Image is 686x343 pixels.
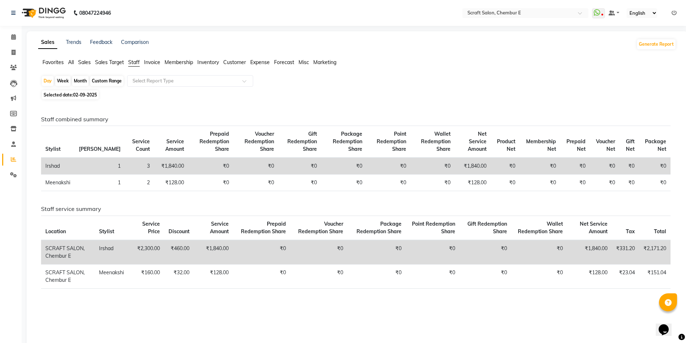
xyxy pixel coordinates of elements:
td: Meenakshi [95,264,128,288]
h6: Staff service summary [41,206,671,212]
td: Irshad [95,240,128,265]
button: Generate Report [637,39,676,49]
a: Trends [66,39,81,45]
span: Marketing [313,59,336,66]
td: ₹0 [188,175,233,191]
h6: Staff combined summary [41,116,671,123]
div: Month [72,76,89,86]
td: 2 [125,175,154,191]
td: ₹0 [348,240,406,265]
td: ₹1,840.00 [194,240,233,265]
td: 3 [125,158,154,175]
td: SCRAFT SALON, Chembur E [41,264,95,288]
td: ₹0 [290,264,348,288]
td: ₹0 [459,264,511,288]
b: 08047224946 [79,3,111,23]
td: ₹0 [321,158,367,175]
td: ₹128.00 [567,264,612,288]
span: Misc [299,59,309,66]
span: Gift Redemption Share [287,131,317,152]
span: Favorites [42,59,64,66]
td: ₹0 [233,175,278,191]
td: ₹1,840.00 [455,158,491,175]
span: Package Net [645,138,666,152]
td: ₹151.04 [639,264,671,288]
td: ₹23.04 [612,264,639,288]
td: ₹128.00 [154,175,188,191]
td: ₹0 [520,158,560,175]
td: ₹0 [511,264,567,288]
a: Sales [38,36,57,49]
td: ₹331.20 [612,240,639,265]
span: Membership [165,59,193,66]
span: Net Service Amount [580,221,607,235]
td: ₹0 [590,158,619,175]
span: Prepaid Net [566,138,586,152]
td: ₹2,300.00 [128,240,164,265]
td: ₹0 [619,175,638,191]
span: Expense [250,59,270,66]
span: Service Amount [165,138,184,152]
div: Custom Range [90,76,124,86]
td: ₹1,840.00 [154,158,188,175]
span: Inventory [197,59,219,66]
td: ₹0 [459,240,511,265]
span: Net Service Amount [468,131,487,152]
span: Stylist [45,146,60,152]
span: Stylist [99,228,114,235]
span: Product Net [497,138,515,152]
td: ₹0 [367,175,410,191]
a: Comparison [121,39,149,45]
span: [PERSON_NAME] [79,146,121,152]
iframe: chat widget [656,314,679,336]
span: Prepaid Redemption Share [241,221,286,235]
span: 02-09-2025 [73,92,97,98]
td: ₹0 [511,240,567,265]
td: ₹0 [406,240,459,265]
span: Voucher Redemption Share [298,221,343,235]
td: Meenakshi [41,175,75,191]
span: Tax [626,228,635,235]
span: Voucher Net [596,138,615,152]
td: ₹0 [639,175,671,191]
td: ₹0 [233,264,290,288]
span: Wallet Redemption Share [518,221,563,235]
td: ₹0 [278,175,321,191]
a: Feedback [90,39,112,45]
td: 1 [75,158,125,175]
span: Package Redemption Share [333,131,362,152]
td: ₹0 [290,240,348,265]
span: Selected date: [42,90,99,99]
div: Day [42,76,54,86]
td: ₹0 [491,158,520,175]
td: ₹0 [491,175,520,191]
td: ₹1,840.00 [567,240,612,265]
td: ₹2,171.20 [639,240,671,265]
td: ₹0 [590,175,619,191]
span: Invoice [144,59,160,66]
td: ₹0 [367,158,410,175]
span: Point Redemption Share [377,131,406,152]
td: ₹0 [348,264,406,288]
td: ₹128.00 [455,175,491,191]
td: ₹0 [411,158,455,175]
td: ₹0 [560,158,590,175]
span: Service Price [142,221,160,235]
td: ₹0 [639,158,671,175]
span: Sales [78,59,91,66]
td: ₹0 [321,175,367,191]
img: logo [18,3,68,23]
td: ₹0 [278,158,321,175]
span: Location [45,228,66,235]
span: Total [654,228,666,235]
span: Discount [169,228,189,235]
span: Package Redemption Share [357,221,402,235]
td: ₹0 [188,158,233,175]
span: Membership Net [526,138,556,152]
span: Point Redemption Share [412,221,455,235]
span: Wallet Redemption Share [421,131,450,152]
td: ₹0 [406,264,459,288]
td: ₹128.00 [194,264,233,288]
span: Sales Target [95,59,124,66]
span: Gift Net [626,138,635,152]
